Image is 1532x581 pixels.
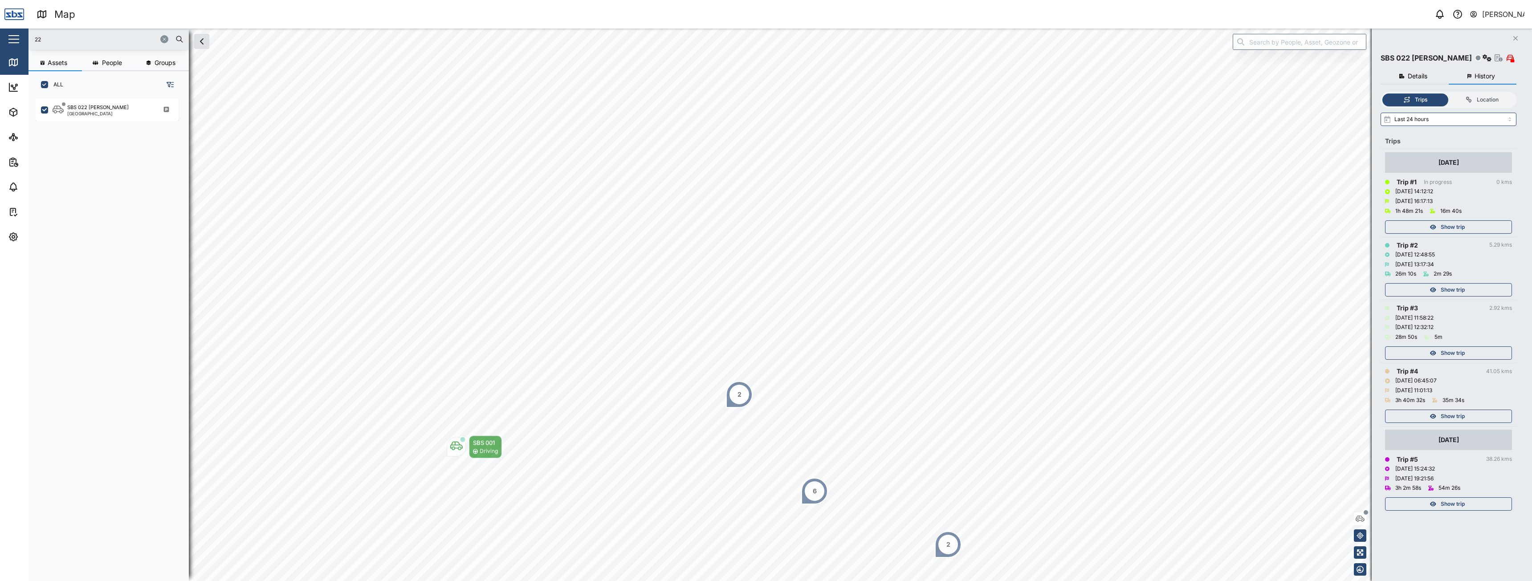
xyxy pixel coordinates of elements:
canvas: Map [29,28,1532,581]
div: 2 [946,540,950,549]
div: 3h 2m 58s [1395,484,1421,492]
div: Map marker [726,381,753,408]
div: Reports [23,157,53,167]
div: Driving [480,447,498,455]
button: Show trip [1385,283,1512,297]
div: Tasks [23,207,48,217]
span: Show trip [1441,221,1465,233]
span: Show trip [1441,284,1465,296]
div: 41.05 kms [1486,367,1512,376]
div: 1h 48m 21s [1395,207,1423,215]
div: [DATE] 16:17:13 [1395,197,1433,206]
div: Alarms [23,182,51,192]
span: Show trip [1441,498,1465,510]
div: Location [1477,96,1499,104]
div: 2m 29s [1434,270,1452,278]
div: 38.26 kms [1486,455,1512,463]
div: SBS 022 [PERSON_NAME] [1381,53,1472,64]
div: Dashboard [23,82,63,92]
div: Map marker [935,531,962,558]
span: People [102,60,122,66]
div: Settings [23,232,55,242]
span: Show trip [1441,410,1465,423]
div: Trip # 3 [1397,303,1418,313]
div: 0 kms [1496,178,1512,187]
div: 2.92 kms [1489,304,1512,313]
div: [DATE] [1438,158,1459,167]
div: Map marker [801,478,828,504]
div: [DATE] 15:24:32 [1395,465,1435,473]
div: [DATE] 06:45:07 [1395,377,1437,385]
div: Sites [23,132,45,142]
div: [DATE] 12:32:12 [1395,323,1434,332]
span: Assets [48,60,67,66]
div: 35m 34s [1442,396,1464,405]
img: Main Logo [4,4,24,24]
input: Select range [1381,113,1516,126]
div: Trips [1385,136,1512,146]
span: Show trip [1441,347,1465,359]
div: Trip # 5 [1397,455,1418,464]
div: In progress [1424,178,1452,187]
div: Map marker [447,435,502,458]
div: [DATE] 12:48:55 [1395,251,1435,259]
input: Search by People, Asset, Geozone or Place [1233,34,1366,50]
div: [DATE] [1438,435,1459,445]
div: [PERSON_NAME] [1482,9,1525,20]
div: SBS 001 [473,438,498,447]
div: Assets [23,107,51,117]
div: grid [36,95,188,574]
div: 26m 10s [1395,270,1416,278]
div: Trip # 4 [1397,366,1418,376]
div: [DATE] 14:12:12 [1395,187,1433,196]
div: 28m 50s [1395,333,1417,341]
button: Show trip [1385,346,1512,360]
div: Trip # 1 [1397,177,1417,187]
input: Search assets or drivers [34,33,183,46]
div: 54m 26s [1438,484,1460,492]
span: History [1475,73,1495,79]
div: 5m [1434,333,1442,341]
div: 16m 40s [1440,207,1462,215]
div: 3h 40m 32s [1395,396,1425,405]
label: ALL [48,81,63,88]
div: [DATE] 11:58:22 [1395,314,1434,322]
div: Map [23,57,43,67]
button: Show trip [1385,497,1512,511]
div: 5.29 kms [1489,241,1512,249]
div: 2 [737,390,742,399]
div: [DATE] 13:17:34 [1395,260,1434,269]
div: [DATE] 19:21:56 [1395,475,1434,483]
div: 6 [813,486,817,496]
div: SBS 022 [PERSON_NAME] [67,104,129,111]
div: [DATE] 11:01:13 [1395,386,1432,395]
div: [GEOGRAPHIC_DATA] [67,111,129,116]
div: Trips [1415,96,1427,104]
div: Map [54,7,75,22]
span: Groups [155,60,175,66]
div: Trip # 2 [1397,240,1418,250]
button: Show trip [1385,410,1512,423]
span: Details [1408,73,1427,79]
button: [PERSON_NAME] [1469,8,1525,20]
button: Show trip [1385,220,1512,234]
